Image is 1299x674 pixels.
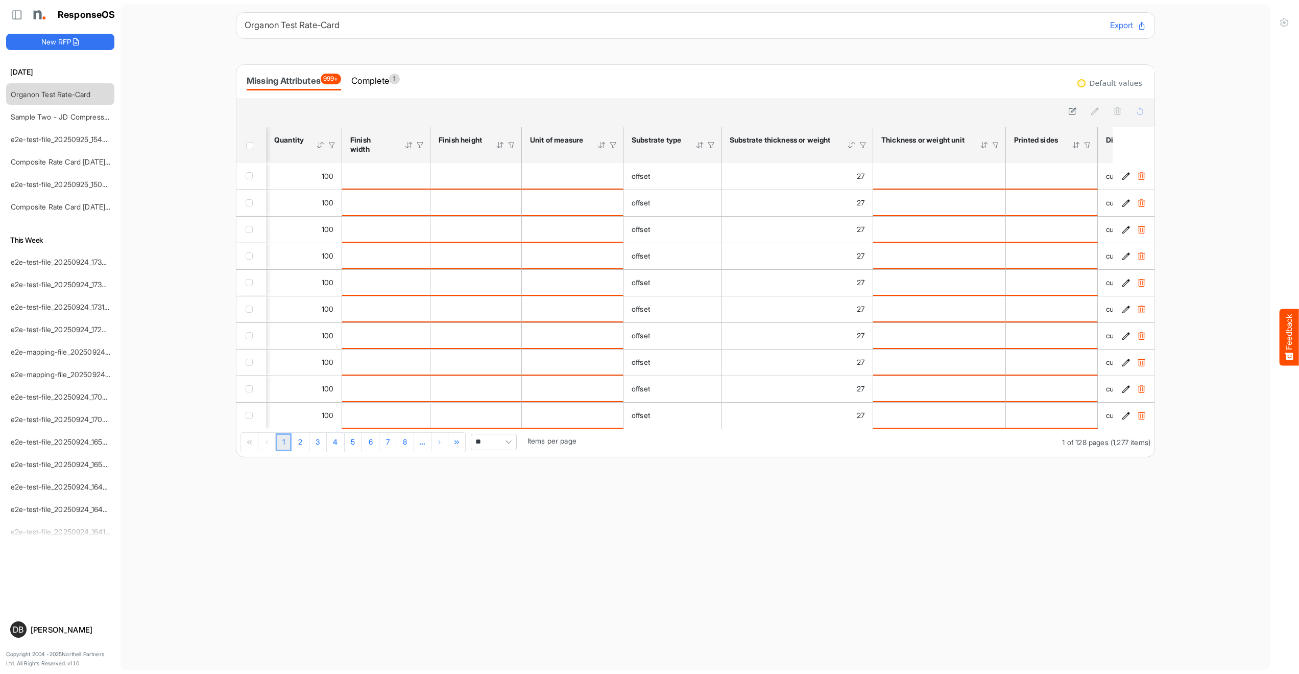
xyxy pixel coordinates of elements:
td: cutting to size is template cell Column Header httpsnorthellcomontologiesmapping-rulesmanufacturi... [1098,322,1180,349]
span: offset [632,198,650,207]
td: is template cell Column Header httpsnorthellcomontologiesmapping-rulesmeasurementhasfinishsizewidth [342,322,430,349]
td: 4adeb9c4-f210-433c-832c-a412a06b34d5 is template cell Column Header [1113,190,1157,216]
td: 100 is template cell Column Header httpsnorthellcomontologiesmapping-rulesorderhasquantity [266,163,342,190]
button: Delete [1136,331,1146,341]
button: Delete [1136,277,1146,288]
h6: This Week [6,235,114,246]
td: cutting to size is template cell Column Header httpsnorthellcomontologiesmapping-rulesmanufacturi... [1098,216,1180,243]
span: 100 [322,331,333,340]
span: cutting to size [1106,331,1151,340]
span: cutting to size [1106,225,1151,234]
div: Pager Container [236,429,1154,457]
td: is template cell Column Header httpsnorthellcomontologiesmapping-rulesmeasurementhasfinishsizewidth [342,402,430,429]
div: Substrate type [632,135,682,145]
td: is template cell Column Header httpsnorthellcomontologiesmapping-rulesmaterialhasmaterialthicknes... [873,349,1006,376]
span: 100 [322,358,333,366]
a: e2e-test-file_20250924_164712 [11,482,113,491]
td: is template cell Column Header httpsnorthellcomontologiesmapping-rulesmeasurementhasfinishsizewidth [342,243,430,269]
a: e2e-test-file_20250924_173550 [11,258,115,266]
td: checkbox [236,402,266,429]
button: Edit [1121,277,1131,288]
span: 27 [857,358,864,366]
span: cutting to size [1106,358,1151,366]
td: is template cell Column Header httpsnorthellcomontologiesmapping-rulesmeasurementhasfinishsizeheight [430,163,522,190]
button: Delete [1136,198,1146,208]
a: Composite Rate Card [DATE]_smaller [11,202,132,211]
td: cutting to size is template cell Column Header httpsnorthellcomontologiesmapping-rulesmanufacturi... [1098,163,1180,190]
span: 100 [322,251,333,260]
h6: Organon Test Rate-Card [245,21,1102,30]
p: Copyright 2004 - 2025 Northell Partners Ltd. All Rights Reserved. v 1.1.0 [6,650,114,668]
td: is template cell Column Header httpsnorthellcomontologiesmapping-rulesmaterialhasmaterialthicknes... [873,269,1006,296]
td: is template cell Column Header httpsnorthellcomontologiesmapping-rulesmanufacturinghasprintedsides [1006,402,1098,429]
span: cutting to size [1106,305,1151,313]
td: offset is template cell Column Header httpsnorthellcomontologiesmapping-rulesmaterialhassubstrate... [623,269,721,296]
button: Edit [1121,357,1131,367]
button: Edit [1121,224,1131,235]
td: cutting to size is template cell Column Header httpsnorthellcomontologiesmapping-rulesmanufacturi... [1098,269,1180,296]
span: 100 [322,172,333,180]
td: is template cell Column Header httpsnorthellcomontologiesmapping-rulesmanufacturinghasprintedsides [1006,349,1098,376]
a: Page 6 of 128 Pages [362,433,379,452]
span: offset [632,331,650,340]
td: 27 is template cell Column Header httpsnorthellcomontologiesmapping-rulesmaterialhasmaterialthick... [721,349,873,376]
button: Delete [1136,171,1146,181]
td: is template cell Column Header httpsnorthellcomontologiesmapping-rulesmanufacturinghasprintedsides [1006,216,1098,243]
td: checkbox [236,322,266,349]
span: 27 [857,198,864,207]
td: 27 is template cell Column Header httpsnorthellcomontologiesmapping-rulesmaterialhasmaterialthick... [721,269,873,296]
td: 100 is template cell Column Header httpsnorthellcomontologiesmapping-rulesorderhasquantity [266,269,342,296]
td: checkbox [236,296,266,322]
td: f10910af-c925-4419-bf88-d0f28b71a545 is template cell Column Header [1113,216,1157,243]
td: 27 is template cell Column Header httpsnorthellcomontologiesmapping-rulesmaterialhasmaterialthick... [721,216,873,243]
td: is template cell Column Header httpsnorthellcomontologiesmapping-rulesmaterialhasmaterialthicknes... [873,376,1006,402]
div: Unit of measure [530,135,584,145]
td: is template cell Column Header httpsnorthellcomontologiesmapping-rulesmanufacturinghasprintedsides [1006,269,1098,296]
td: offset is template cell Column Header httpsnorthellcomontologiesmapping-rulesmaterialhassubstrate... [623,322,721,349]
a: e2e-test-file_20250924_173139 [11,303,113,311]
div: [PERSON_NAME] [31,626,110,634]
div: Filter Icon [707,141,716,150]
div: Go to first page [241,433,258,451]
button: Delete [1136,224,1146,235]
td: is template cell Column Header httpsnorthellcomontologiesmapping-rulesmeasurementhasfinishsizeheight [430,269,522,296]
div: Diecutting [1106,135,1141,145]
td: is template cell Column Header httpsnorthellcomontologiesmapping-rulesmeasurementhasfinishsizeheight [430,216,522,243]
td: is template cell Column Header httpsnorthellcomontologiesmapping-rulesmanufacturinghasprintedsides [1006,163,1098,190]
td: is template cell Column Header httpsnorthellcomontologiesmapping-rulesmeasurementhasunitofmeasure [522,190,623,216]
a: Page 1 of 128 Pages [276,433,292,452]
div: Filter Icon [1083,141,1092,150]
td: is template cell Column Header httpsnorthellcomontologiesmapping-rulesmanufacturinghasprintedsides [1006,376,1098,402]
td: checkbox [236,349,266,376]
a: e2e-test-file_20250925_150856 [11,180,115,189]
button: Feedback [1280,309,1299,365]
td: is template cell Column Header httpsnorthellcomontologiesmapping-rulesmeasurementhasfinishsizewidth [342,269,430,296]
td: is template cell Column Header httpsnorthellcomontologiesmapping-rulesmanufacturinghasprintedsides [1006,190,1098,216]
span: offset [632,411,650,420]
a: e2e-test-file_20250924_170558 [11,392,115,401]
span: cutting to size [1106,198,1151,207]
td: checkbox [236,216,266,243]
td: 4c8b1cc5-58c3-4084-9a73-f7921ed54e8a is template cell Column Header [1113,322,1157,349]
a: e2e-test-file_20250924_172913 [11,325,113,334]
button: New RFP [6,34,114,50]
td: is template cell Column Header httpsnorthellcomontologiesmapping-rulesmeasurementhasfinishsizeheight [430,322,522,349]
td: 03f1c5db-c2b1-4ff2-8be5-488d89d9ba97 is template cell Column Header [1113,163,1157,190]
td: 7f8ec467-bd2c-4be8-8022-d77f6b7b62ef is template cell Column Header [1113,402,1157,429]
td: b29f0566-c59d-43b3-8746-936a185a2954 is template cell Column Header [1113,376,1157,402]
td: is template cell Column Header httpsnorthellcomontologiesmapping-rulesmeasurementhasfinishsizeheight [430,296,522,322]
td: is template cell Column Header httpsnorthellcomontologiesmapping-rulesmeasurementhasfinishsizewidth [342,216,430,243]
span: DB [13,625,23,634]
td: 100 is template cell Column Header httpsnorthellcomontologiesmapping-rulesorderhasquantity [266,296,342,322]
td: f1c7b36a-a829-43fb-bf89-f573cde031f7 is template cell Column Header [1113,243,1157,269]
span: offset [632,251,650,260]
td: 27 is template cell Column Header httpsnorthellcomontologiesmapping-rulesmaterialhasmaterialthick... [721,243,873,269]
td: is template cell Column Header httpsnorthellcomontologiesmapping-rulesmeasurementhasunitofmeasure [522,296,623,322]
span: cutting to size [1106,172,1151,180]
td: cutting to size is template cell Column Header httpsnorthellcomontologiesmapping-rulesmanufacturi... [1098,296,1180,322]
td: 100 is template cell Column Header httpsnorthellcomontologiesmapping-rulesorderhasquantity [266,243,342,269]
button: Delete [1136,357,1146,367]
button: Edit [1121,410,1131,421]
span: 27 [857,384,864,393]
td: is template cell Column Header httpsnorthellcomontologiesmapping-rulesmeasurementhasfinishsizewidth [342,376,430,402]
